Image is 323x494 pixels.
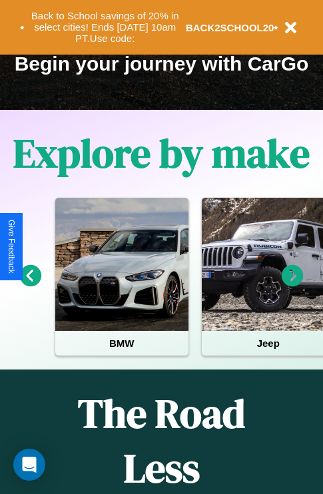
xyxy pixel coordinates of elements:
div: Open Intercom Messenger [13,449,45,481]
h4: BMW [55,331,188,356]
b: BACK2SCHOOL20 [186,22,274,33]
button: Back to School savings of 20% in select cities! Ends [DATE] 10am PT.Use code: [25,7,186,48]
div: Give Feedback [7,220,16,274]
h1: Explore by make [13,126,310,180]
